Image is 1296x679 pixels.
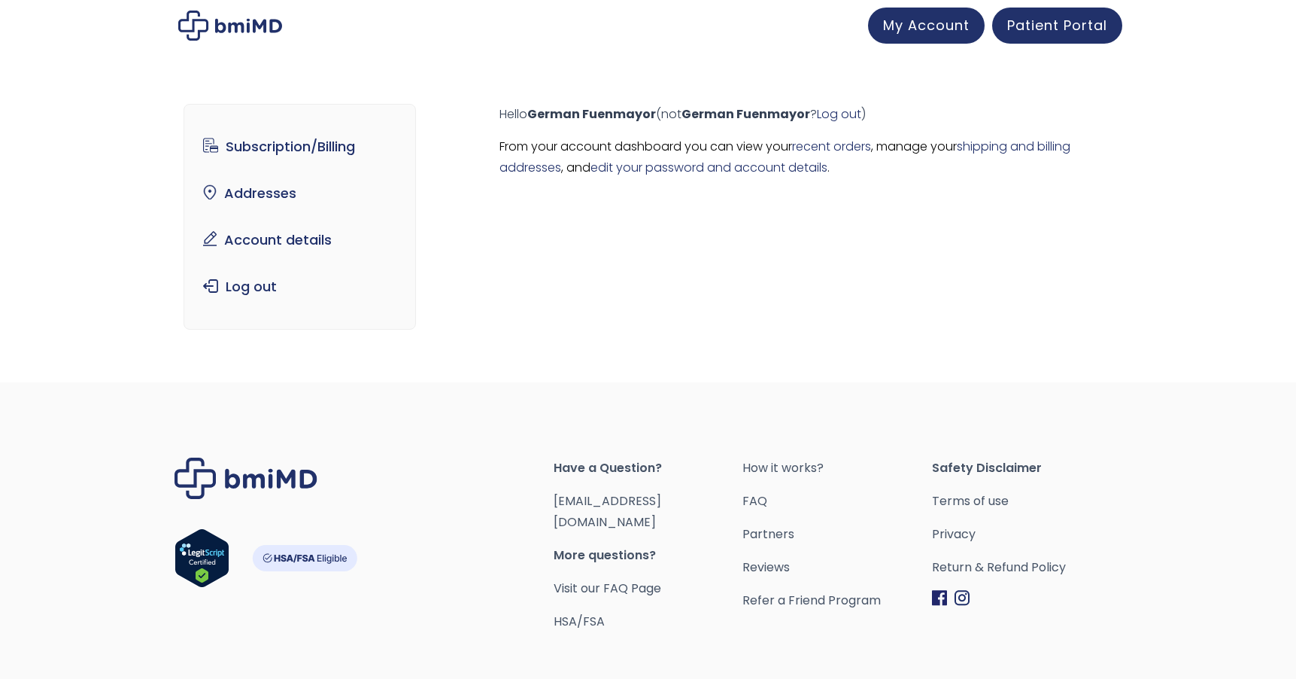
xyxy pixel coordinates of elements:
span: Safety Disclaimer [932,458,1121,479]
span: More questions? [554,545,743,566]
img: Brand Logo [175,458,317,499]
p: From your account dashboard you can view your , manage your , and . [499,136,1112,178]
a: Visit our FAQ Page [554,580,661,597]
a: Subscription/Billing [196,131,404,163]
span: Have a Question? [554,458,743,479]
a: How it works? [742,458,932,479]
img: HSA-FSA [252,545,357,571]
a: FAQ [742,491,932,512]
a: recent orders [792,138,871,155]
a: Addresses [196,178,404,209]
strong: German Fuenmayor [527,105,656,123]
a: [EMAIL_ADDRESS][DOMAIN_NAME] [554,492,661,531]
a: Privacy [932,524,1121,545]
a: Account details [196,224,404,256]
a: Verify LegitScript Approval for www.bmimd.com [175,528,229,595]
a: Return & Refund Policy [932,557,1121,578]
a: Patient Portal [992,8,1122,44]
a: HSA/FSA [554,613,605,630]
a: Log out [196,271,404,303]
nav: Account pages [184,104,416,330]
img: Facebook [932,590,947,606]
a: Terms of use [932,491,1121,512]
a: Partners [742,524,932,545]
img: Verify Approval for www.bmimd.com [175,528,229,588]
strong: German Fuenmayor [681,105,810,123]
img: My account [178,11,282,41]
a: Log out [817,105,861,123]
span: Patient Portal [1007,16,1107,35]
a: Reviews [742,557,932,578]
img: Instagram [955,590,970,606]
p: Hello (not ? ) [499,104,1112,125]
a: Refer a Friend Program [742,590,932,611]
span: My Account [883,16,970,35]
a: edit your password and account details [590,159,827,176]
a: My Account [868,8,985,44]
